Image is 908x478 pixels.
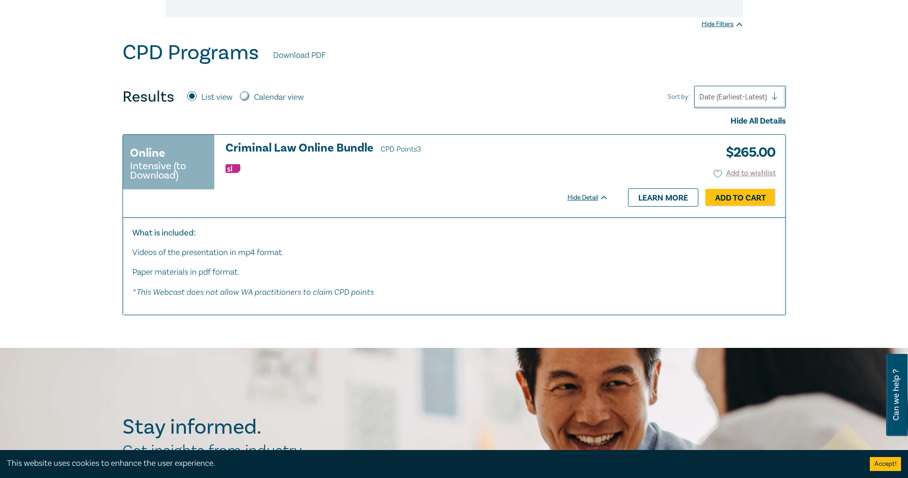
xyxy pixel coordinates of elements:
img: Substantive Law [225,164,240,173]
div: This website uses cookies to enhance the user experience. [7,457,856,470]
h2: Stay informed. [123,415,342,439]
a: Add to Cart [705,189,776,207]
p: Videos of the presentation in mp4 format. [132,247,776,259]
label: Calendar view [254,91,304,104]
span: Sort by: [668,92,690,102]
label: List view [201,91,232,104]
p: Paper materials in pdf format. [132,266,776,278]
a: Criminal Law Online Bundle CPD Points3 [225,142,608,156]
span: Can we help ? [892,360,901,430]
a: Learn more [628,188,698,206]
span: CPD Points 3 [381,145,421,154]
div: Hide Detail [567,193,619,202]
button: Add to wishlist [714,168,776,179]
div: Hide All Details [123,115,786,127]
small: Intensive (to Download) [130,161,207,180]
h3: $ 265.00 [719,142,776,163]
input: Sort by [699,92,701,102]
strong: What is included: [132,228,196,238]
h4: Results [123,88,174,106]
a: Download PDF [273,49,326,62]
h1: CPD Programs [123,41,259,65]
div: Hide Filters [702,20,743,29]
button: Accept cookies [870,457,901,471]
h3: Online [130,145,165,161]
em: * This Webcast does not allow WA practitioners to claim CPD points [132,287,374,297]
h3: Criminal Law Online Bundle [225,142,608,156]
